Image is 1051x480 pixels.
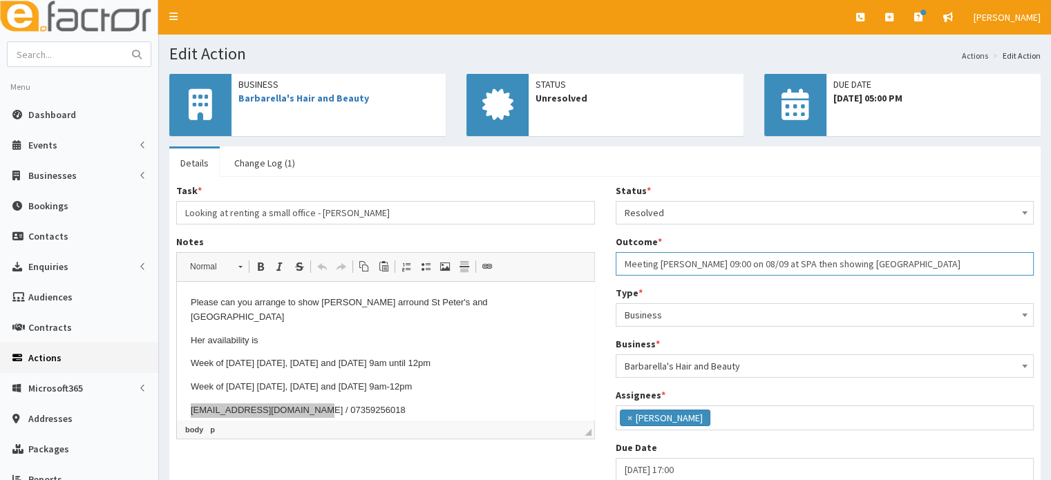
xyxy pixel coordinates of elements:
[620,410,710,426] li: Emma Cox
[990,50,1041,61] li: Edit Action
[28,291,73,303] span: Audiences
[974,11,1041,23] span: [PERSON_NAME]
[435,258,455,276] a: Image
[238,77,439,91] span: Business
[176,184,202,198] label: Task
[374,258,393,276] a: Paste (Ctrl+V)
[416,258,435,276] a: Insert/Remove Bulleted List
[28,321,72,334] span: Contracts
[627,411,632,425] span: ×
[616,337,660,351] label: Business
[177,282,594,420] iframe: Rich Text Editor, notes
[28,108,76,121] span: Dashboard
[616,184,651,198] label: Status
[616,286,643,300] label: Type
[270,258,290,276] a: Italic (Ctrl+I)
[354,258,374,276] a: Copy (Ctrl+C)
[616,235,662,249] label: Outcome
[28,200,68,212] span: Bookings
[616,303,1034,327] span: Business
[169,45,1041,63] h1: Edit Action
[397,258,416,276] a: Insert/Remove Numbered List
[28,260,68,273] span: Enquiries
[332,258,351,276] a: Redo (Ctrl+Y)
[625,203,1025,222] span: Resolved
[28,139,57,151] span: Events
[616,354,1034,378] span: Barbarella's Hair and Beauty
[182,257,249,276] a: Normal
[833,91,1034,105] span: [DATE] 05:00 PM
[169,148,220,177] a: Details
[477,258,497,276] a: Link (Ctrl+L)
[536,77,736,91] span: Status
[28,382,83,394] span: Microsoft365
[207,423,218,436] a: p element
[536,91,736,105] span: Unresolved
[8,42,124,66] input: Search...
[28,230,68,242] span: Contacts
[312,258,332,276] a: Undo (Ctrl+Z)
[182,423,206,436] a: body element
[625,305,1025,325] span: Business
[251,258,270,276] a: Bold (Ctrl+B)
[616,441,657,454] label: Due Date
[28,352,61,364] span: Actions
[833,77,1034,91] span: Due Date
[625,356,1025,376] span: Barbarella's Hair and Beauty
[28,169,77,182] span: Businesses
[616,388,665,402] label: Assignees
[455,258,474,276] a: Insert Horizontal Line
[290,258,309,276] a: Strike Through
[183,258,231,276] span: Normal
[223,148,306,177] a: Change Log (1)
[176,235,204,249] label: Notes
[28,412,73,425] span: Addresses
[616,201,1034,224] span: Resolved
[238,92,369,104] a: Barbarella's Hair and Beauty
[962,50,988,61] a: Actions
[28,443,69,455] span: Packages
[585,429,591,436] span: Drag to resize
